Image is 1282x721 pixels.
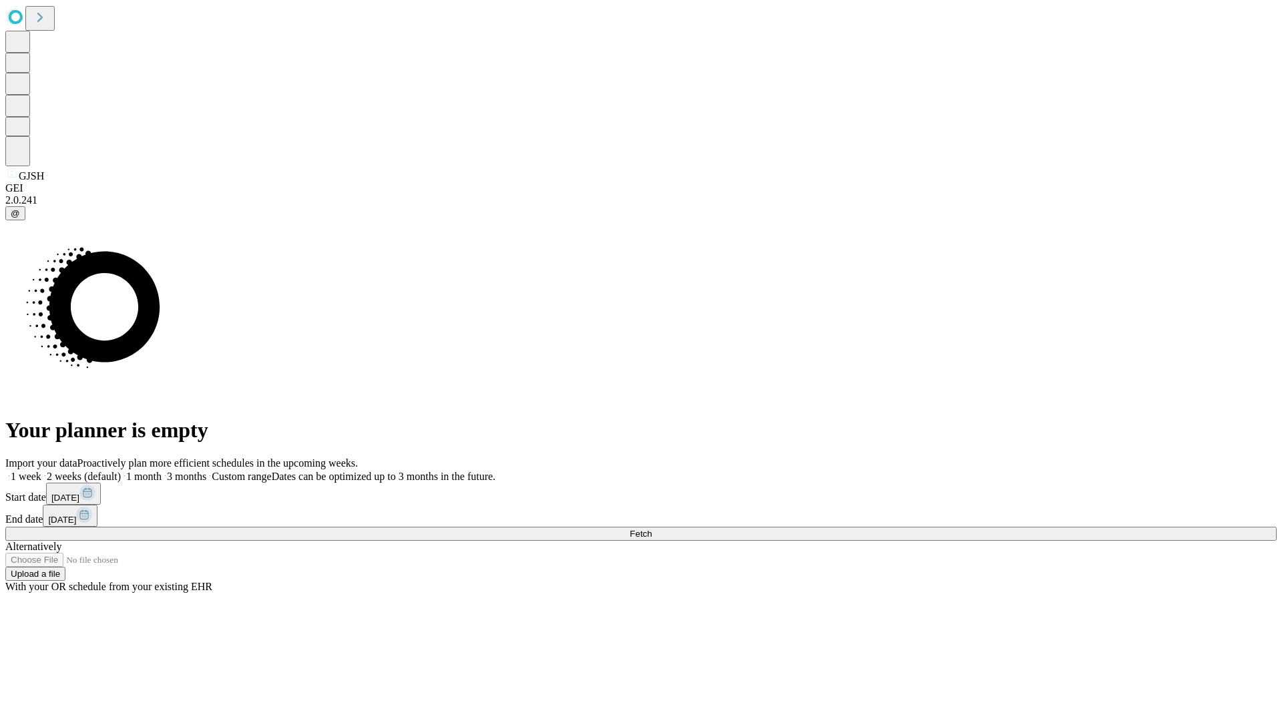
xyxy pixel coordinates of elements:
button: [DATE] [43,505,97,527]
span: Alternatively [5,541,61,552]
span: With your OR schedule from your existing EHR [5,581,212,592]
span: 1 week [11,471,41,482]
h1: Your planner is empty [5,418,1277,443]
span: Import your data [5,457,77,469]
span: [DATE] [48,515,76,525]
span: 2 weeks (default) [47,471,121,482]
button: Fetch [5,527,1277,541]
span: @ [11,208,20,218]
div: Start date [5,483,1277,505]
button: @ [5,206,25,220]
button: [DATE] [46,483,101,505]
span: Dates can be optimized up to 3 months in the future. [272,471,495,482]
div: End date [5,505,1277,527]
div: GEI [5,182,1277,194]
div: 2.0.241 [5,194,1277,206]
span: GJSH [19,170,44,182]
span: [DATE] [51,493,79,503]
button: Upload a file [5,567,65,581]
span: Custom range [212,471,271,482]
span: Proactively plan more efficient schedules in the upcoming weeks. [77,457,358,469]
span: 1 month [126,471,162,482]
span: Fetch [630,529,652,539]
span: 3 months [167,471,206,482]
